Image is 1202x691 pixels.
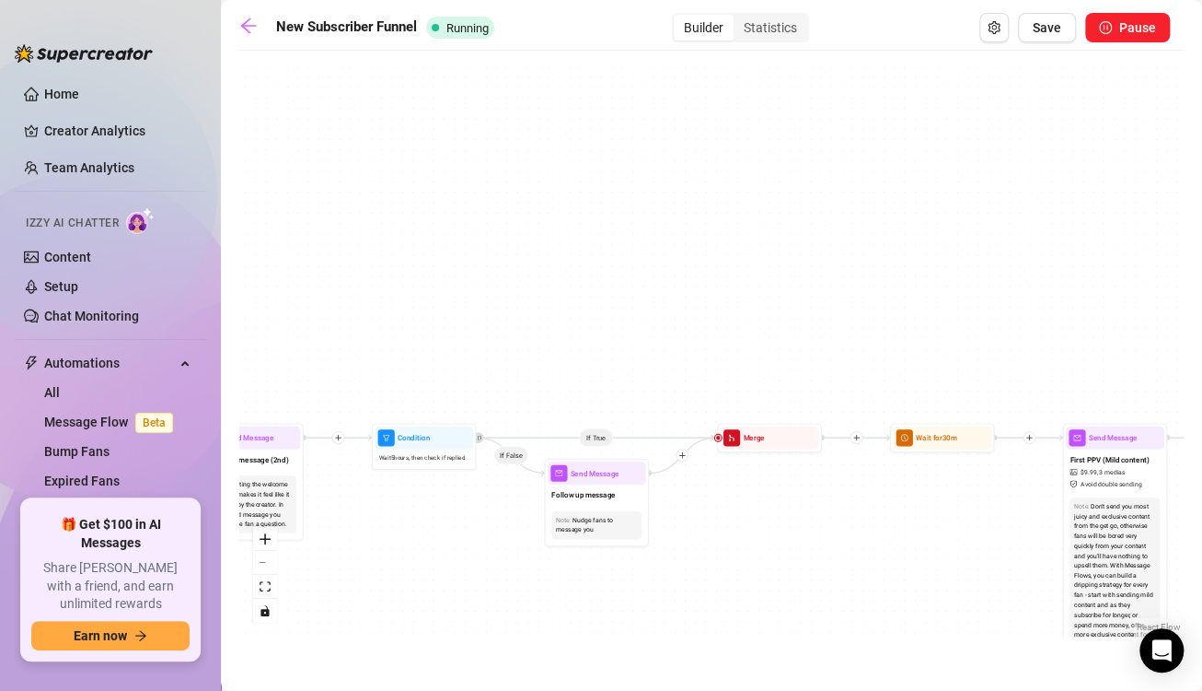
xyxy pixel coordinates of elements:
button: zoom in [253,527,277,551]
span: arrow-left [239,17,258,35]
span: Send Message [1089,432,1138,444]
span: filter [377,429,394,446]
div: mailSend MessageFollow up messageNote:Nudge fans to message you [544,459,649,546]
div: segmented control [672,13,809,42]
a: Creator Analytics [44,116,191,146]
g: Edge from fafa4a40-c2a5-4d97-bea9-e86bdc2e3dd7 to a6dfedf9-ba65-4b72-8f37-e1bfbae51f59 [477,438,545,473]
span: Save [1033,20,1061,35]
span: plus [1025,434,1033,441]
span: Condition [398,432,430,444]
button: zoom out [253,551,277,575]
span: pause-circle [1099,21,1112,34]
button: Pause [1085,13,1170,42]
a: Expired Fans [44,474,120,488]
a: arrow-left [239,17,267,39]
a: Content [44,250,91,264]
a: Chat Monitoring [44,309,139,323]
span: Wait 5 hours, then check if replied [379,453,465,463]
span: Welcome message (2nd) [206,453,288,465]
div: mailSend MessageFirst PPV (Mild content)picture$9.99,3 mediassafety-certificateAvoid double sendi... [1062,423,1167,661]
span: 3 medias [1099,467,1125,477]
span: Avoid double sending [1081,479,1142,489]
div: Builder [674,15,734,41]
button: Save Flow [1018,13,1076,42]
a: Team Analytics [44,160,134,175]
span: mail [1069,429,1085,446]
a: React Flow attribution [1137,622,1181,632]
span: Pause [1119,20,1156,35]
span: Earn now [74,628,127,643]
span: Follow up message [551,489,615,501]
span: Share [PERSON_NAME] with a friend, and earn unlimited rewards [31,559,190,614]
div: mergeMerge [717,423,822,452]
span: retweet [474,435,481,439]
div: React Flow controls [253,527,277,623]
a: Message FlowBeta [44,415,180,429]
div: Statistics [734,15,807,41]
a: Home [44,87,79,101]
div: Nudge fans to message you [556,515,638,534]
a: All [44,385,60,400]
button: Earn nowarrow-right [31,621,190,650]
span: 🎁 Get $100 in AI Messages [31,516,190,552]
button: toggle interactivity [253,599,277,623]
span: Send Message [571,467,619,479]
div: filterConditionWait5hours, then check if replied [372,423,477,470]
img: AI Chatter [126,207,155,234]
span: safety-certificate [1069,480,1079,487]
a: Bump Fans [44,444,110,459]
div: mailSend MessageWelcome message (2nd)Splitting the welcome message makes it feel like it was sent... [199,423,304,540]
span: plus [853,434,861,441]
div: clock-circleWait for30m [890,423,995,452]
span: setting [988,21,1000,34]
strong: New Subscriber Funnel [276,18,417,35]
span: Running [446,21,489,35]
a: Setup [44,279,78,294]
span: First PPV (Mild content) [1069,453,1149,465]
span: mail [550,464,567,481]
div: Open Intercom Messenger [1139,628,1184,673]
span: arrow-right [134,629,147,642]
div: Don't send you most juicy and exclusive content from the get go, otherwise fans will be bored ver... [1074,501,1156,650]
span: Izzy AI Chatter [26,215,119,232]
button: fit view [253,575,277,599]
span: Merge [743,432,764,444]
span: thunderbolt [24,356,39,370]
span: merge [723,429,740,446]
img: logo-BBDzfeDw.svg [15,44,153,63]
span: Automations [44,348,175,378]
span: Wait for 30m [916,432,956,444]
span: clock-circle [896,429,912,446]
span: picture [1069,468,1079,475]
span: $ 9.99 , [1081,467,1098,477]
button: Open Exit Rules [979,13,1009,42]
div: Splitting the welcome message makes it feel like it was sent by the creator. In the second messag... [211,480,293,530]
span: plus [678,451,686,459]
span: plus [335,434,342,441]
span: Beta [135,413,173,433]
span: Send Message [225,432,273,444]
